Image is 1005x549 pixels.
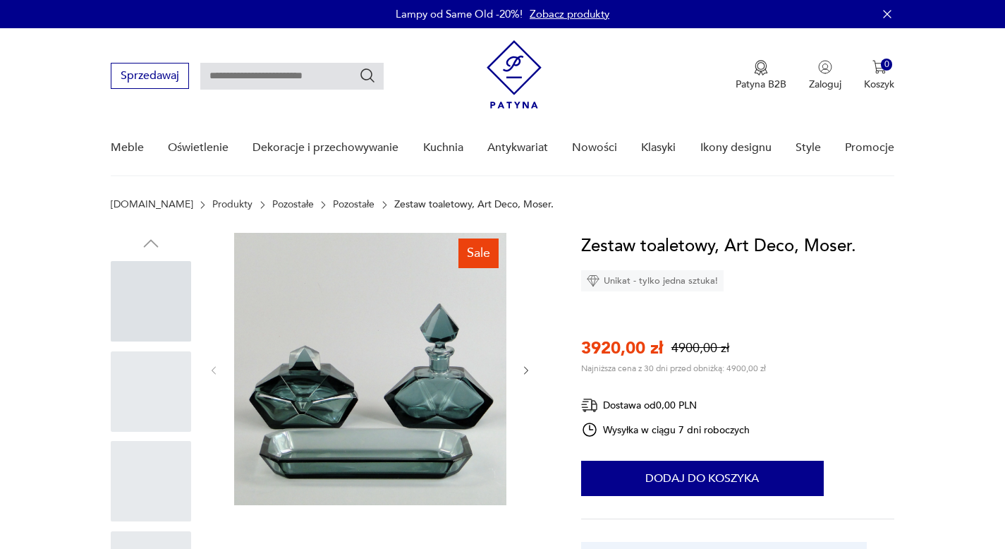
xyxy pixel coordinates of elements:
img: Ikona diamentu [587,274,599,287]
h1: Zestaw toaletowy, Art Deco, Moser. [581,233,856,260]
a: Pozostałe [333,199,374,210]
a: Produkty [212,199,252,210]
a: Ikona medaluPatyna B2B [736,60,786,91]
a: [DOMAIN_NAME] [111,199,193,210]
a: Antykwariat [487,121,548,175]
a: Dekoracje i przechowywanie [252,121,398,175]
div: Wysyłka w ciągu 7 dni roboczych [581,421,750,438]
p: Zaloguj [809,78,841,91]
div: 0 [881,59,893,71]
button: Zaloguj [809,60,841,91]
img: Patyna - sklep z meblami i dekoracjami vintage [487,40,542,109]
a: Zobacz produkty [530,7,609,21]
a: Meble [111,121,144,175]
img: Zdjęcie produktu Zestaw toaletowy, Art Deco, Moser. [234,233,506,505]
button: Szukaj [359,67,376,84]
a: Nowości [572,121,617,175]
button: Dodaj do koszyka [581,461,824,496]
p: Patyna B2B [736,78,786,91]
a: Promocje [845,121,894,175]
div: Sale [458,239,499,268]
p: Zestaw toaletowy, Art Deco, Moser. [394,199,554,210]
a: Ikony designu [700,121,772,175]
div: Unikat - tylko jedna sztuka! [581,270,724,291]
a: Style [796,121,821,175]
a: Klasyki [641,121,676,175]
button: 0Koszyk [864,60,894,91]
a: Pozostałe [272,199,314,210]
a: Oświetlenie [168,121,229,175]
img: Ikonka użytkownika [818,60,832,74]
a: Kuchnia [423,121,463,175]
div: Dostawa od 0,00 PLN [581,397,750,414]
img: Ikona koszyka [872,60,887,74]
p: Koszyk [864,78,894,91]
p: Lampy od Same Old -20%! [396,7,523,21]
img: Ikona dostawy [581,397,598,414]
p: 3920,00 zł [581,337,663,360]
a: Sprzedawaj [111,72,189,82]
img: Ikona medalu [754,60,768,76]
button: Sprzedawaj [111,63,189,89]
p: 4900,00 zł [671,339,729,357]
p: Najniższa cena z 30 dni przed obniżką: 4900,00 zł [581,363,766,374]
button: Patyna B2B [736,60,786,91]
